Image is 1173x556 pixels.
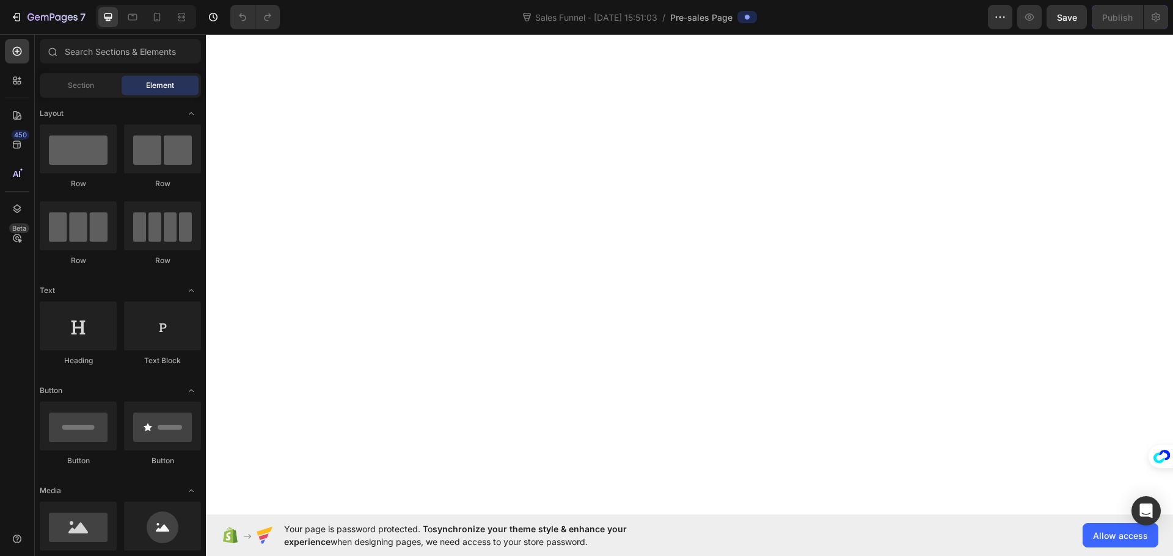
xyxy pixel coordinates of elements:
span: Element [146,80,174,91]
span: Save [1057,12,1077,23]
span: Sales Funnel - [DATE] 15:51:03 [533,11,660,24]
button: Allow access [1083,523,1158,547]
span: Toggle open [181,481,201,500]
span: Layout [40,108,64,119]
span: Allow access [1093,529,1148,542]
button: 7 [5,5,91,29]
div: Publish [1102,11,1133,24]
p: 7 [80,10,86,24]
button: Publish [1092,5,1143,29]
span: Text [40,285,55,296]
div: Row [124,178,201,189]
span: Your page is password protected. To when designing pages, we need access to your store password. [284,522,674,548]
div: Beta [9,223,29,233]
button: Save [1047,5,1087,29]
span: Toggle open [181,104,201,123]
span: Button [40,385,62,396]
span: synchronize your theme style & enhance your experience [284,524,627,547]
div: Row [40,255,117,266]
span: Pre-sales Page [670,11,733,24]
div: Heading [40,355,117,366]
input: Search Sections & Elements [40,39,201,63]
span: Media [40,485,61,496]
span: Section [68,80,94,91]
span: Toggle open [181,281,201,300]
div: Button [124,455,201,466]
div: Row [40,178,117,189]
div: 450 [12,130,29,140]
div: Undo/Redo [230,5,280,29]
iframe: Design area [206,34,1173,514]
div: Open Intercom Messenger [1131,496,1161,525]
span: / [662,11,665,24]
div: Text Block [124,355,201,366]
span: Toggle open [181,381,201,400]
div: Button [40,455,117,466]
div: Row [124,255,201,266]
